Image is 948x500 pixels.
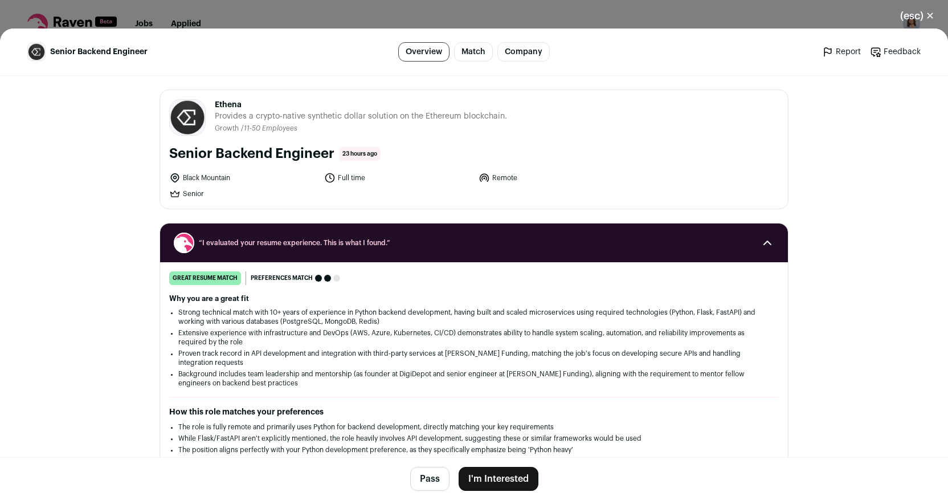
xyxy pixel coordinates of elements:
[178,369,770,388] li: Background includes team leadership and mentorship (as founder at DigiDepot and senior engineer a...
[215,124,241,133] li: Growth
[28,43,45,60] img: 7a05659f31a41589cba34598b9f57f78cf61033589fcaaf9e6389dfacce6cff0
[251,273,313,284] span: Preferences match
[169,145,334,163] h1: Senior Backend Engineer
[459,467,538,491] button: I'm Interested
[199,238,749,247] span: “I evaluated your resume experience. This is what I found.”
[169,188,317,200] li: Senior
[178,349,770,367] li: Proven track record in API development and integration with third-party services at [PERSON_NAME]...
[822,46,861,58] a: Report
[178,422,770,432] li: The role is fully remote and primarily uses Python for backend development, directly matching you...
[178,308,770,326] li: Strong technical match with 10+ years of experience in Python backend development, having built a...
[339,147,381,161] span: 23 hours ago
[178,328,770,347] li: Extensive experience with infrastructure and DevOps (AWS, Azure, Kubernetes, CI/CD) demonstrates ...
[169,172,317,184] li: Black Mountain
[215,99,507,111] span: Ethena
[169,271,241,285] div: great resume match
[178,445,770,454] li: The position aligns perfectly with your Python development preference, as they specifically empha...
[870,46,921,58] a: Feedback
[479,172,627,184] li: Remote
[398,42,450,62] a: Overview
[169,294,779,303] h2: Why you are a great fit
[50,46,148,58] span: Senior Backend Engineer
[497,42,550,62] a: Company
[241,124,297,133] li: /
[454,42,493,62] a: Match
[215,111,507,122] span: Provides a crypto-native synthetic dollar solution on the Ethereum blockchain.
[170,100,205,135] img: 7a05659f31a41589cba34598b9f57f78cf61033589fcaaf9e6389dfacce6cff0
[886,3,948,29] button: Close modal
[410,467,450,491] button: Pass
[178,434,770,443] li: While Flask/FastAPI aren't explicitly mentioned, the role heavily involves API development, sugge...
[169,406,779,418] h2: How this role matches your preferences
[324,172,472,184] li: Full time
[244,125,297,132] span: 11-50 Employees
